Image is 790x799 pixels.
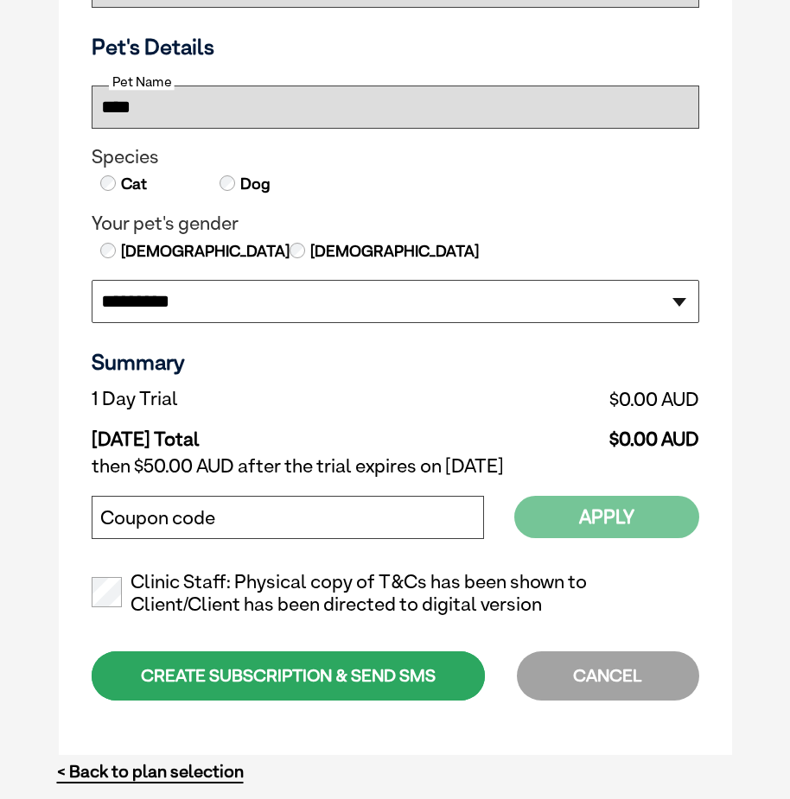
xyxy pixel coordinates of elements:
td: $0.00 AUD [422,415,699,451]
td: then $50.00 AUD after the trial expires on [DATE] [92,451,699,482]
legend: Species [92,146,699,168]
a: < Back to plan selection [57,761,244,783]
div: CANCEL [517,651,699,701]
label: Coupon code [100,507,215,529]
td: 1 Day Trial [92,384,422,415]
legend: Your pet's gender [92,212,699,235]
div: CREATE SUBSCRIPTION & SEND SMS [92,651,485,701]
td: $0.00 AUD [422,384,699,415]
button: Apply [514,496,699,538]
td: [DATE] Total [92,415,422,451]
h3: Summary [92,349,699,375]
h3: Pet's Details [85,34,706,60]
input: Clinic Staff: Physical copy of T&Cs has been shown to Client/Client has been directed to digital ... [92,577,122,607]
label: Clinic Staff: Physical copy of T&Cs has been shown to Client/Client has been directed to digital ... [92,571,699,616]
